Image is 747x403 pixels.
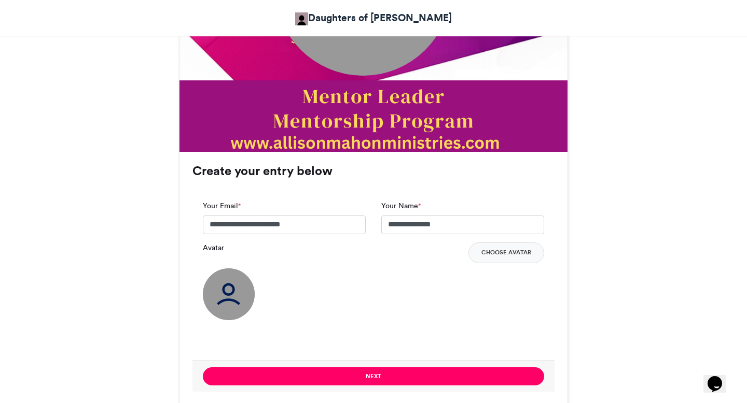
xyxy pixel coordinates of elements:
[703,362,737,393] iframe: chat widget
[203,268,255,320] img: user_circle.png
[192,165,555,177] h3: Create your entry below
[203,200,241,211] label: Your Email
[203,242,224,253] label: Avatar
[468,242,544,263] button: Choose Avatar
[295,10,452,25] a: Daughters of [PERSON_NAME]
[295,12,308,25] img: Allison Mahon
[381,200,421,211] label: Your Name
[203,367,544,385] button: Next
